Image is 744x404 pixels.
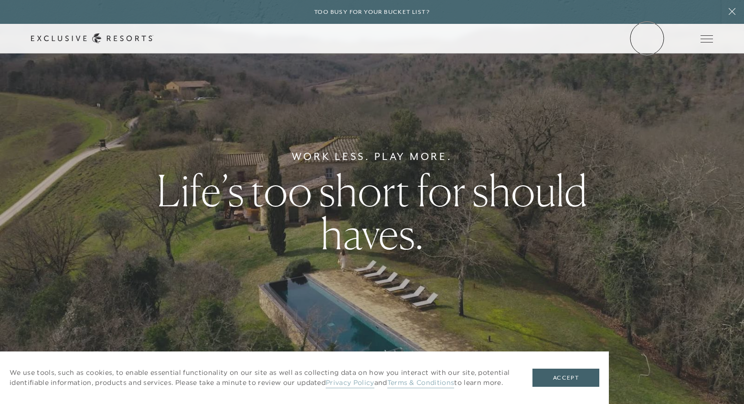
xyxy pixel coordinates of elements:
p: We use tools, such as cookies, to enable essential functionality on our site as well as collectin... [10,368,513,388]
a: Privacy Policy [326,378,374,388]
h6: Work Less. Play More. [292,149,453,164]
button: Accept [532,369,599,387]
h1: Life’s too short for should haves. [130,169,614,255]
h6: Too busy for your bucket list? [314,8,430,17]
a: Terms & Conditions [387,378,455,388]
button: Open navigation [701,35,713,42]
